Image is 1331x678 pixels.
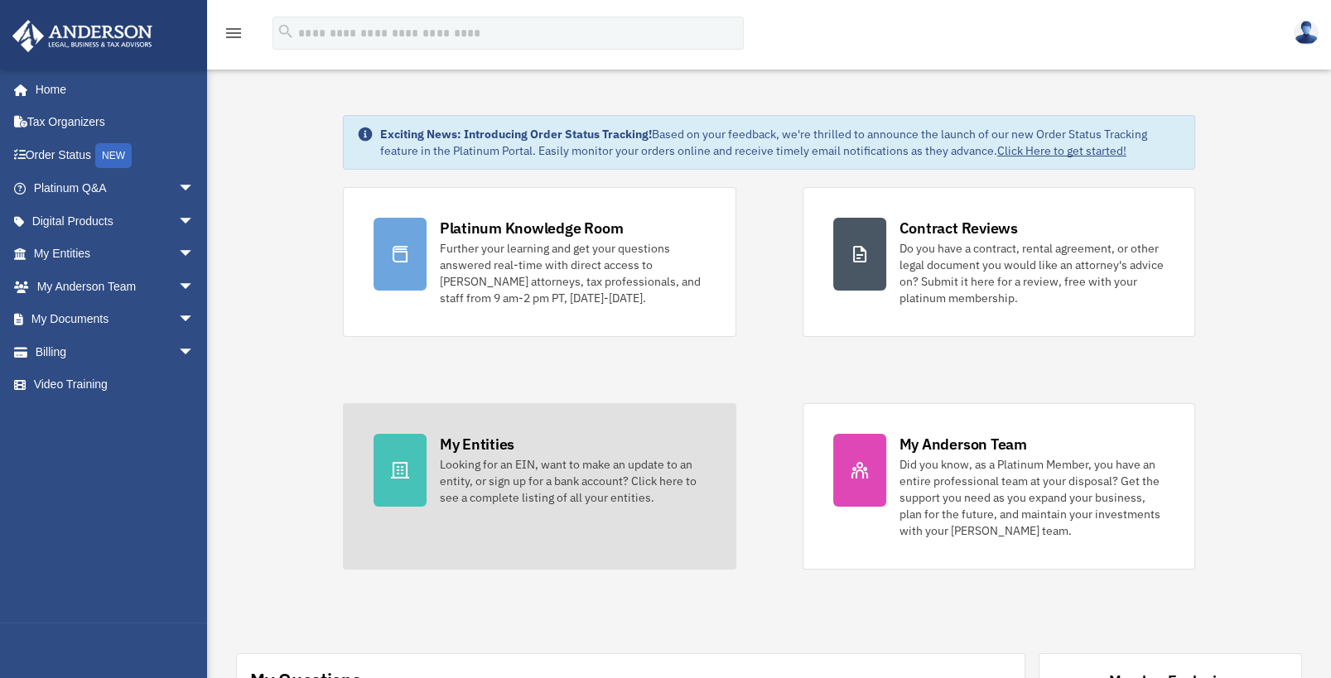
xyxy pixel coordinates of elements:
[12,138,219,172] a: Order StatusNEW
[178,270,211,304] span: arrow_drop_down
[899,240,1165,306] div: Do you have a contract, rental agreement, or other legal document you would like an attorney's ad...
[899,434,1027,454] div: My Anderson Team
[178,303,211,337] span: arrow_drop_down
[178,238,211,272] span: arrow_drop_down
[224,23,244,43] i: menu
[224,29,244,43] a: menu
[12,303,219,336] a: My Documentsarrow_drop_down
[12,270,219,303] a: My Anderson Teamarrow_drop_down
[997,143,1126,158] a: Click Here to get started!
[440,456,706,506] div: Looking for an EIN, want to make an update to an entity, or sign up for a bank account? Click her...
[178,204,211,238] span: arrow_drop_down
[178,335,211,369] span: arrow_drop_down
[803,403,1196,570] a: My Anderson Team Did you know, as a Platinum Member, you have an entire professional team at your...
[12,73,211,106] a: Home
[1294,21,1319,45] img: User Pic
[380,126,1182,159] div: Based on your feedback, we're thrilled to announce the launch of our new Order Status Tracking fe...
[12,368,219,402] a: Video Training
[12,204,219,238] a: Digital Productsarrow_drop_down
[95,143,132,168] div: NEW
[343,187,736,337] a: Platinum Knowledge Room Further your learning and get your questions answered real-time with dire...
[380,127,652,142] strong: Exciting News: Introducing Order Status Tracking!
[12,335,219,368] a: Billingarrow_drop_down
[12,106,219,139] a: Tax Organizers
[12,172,219,205] a: Platinum Q&Aarrow_drop_down
[899,218,1018,238] div: Contract Reviews
[440,240,706,306] div: Further your learning and get your questions answered real-time with direct access to [PERSON_NAM...
[12,238,219,271] a: My Entitiesarrow_drop_down
[440,218,624,238] div: Platinum Knowledge Room
[7,20,157,52] img: Anderson Advisors Platinum Portal
[178,172,211,206] span: arrow_drop_down
[440,434,514,454] div: My Entities
[343,403,736,570] a: My Entities Looking for an EIN, want to make an update to an entity, or sign up for a bank accoun...
[899,456,1165,539] div: Did you know, as a Platinum Member, you have an entire professional team at your disposal? Get th...
[277,22,295,41] i: search
[803,187,1196,337] a: Contract Reviews Do you have a contract, rental agreement, or other legal document you would like...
